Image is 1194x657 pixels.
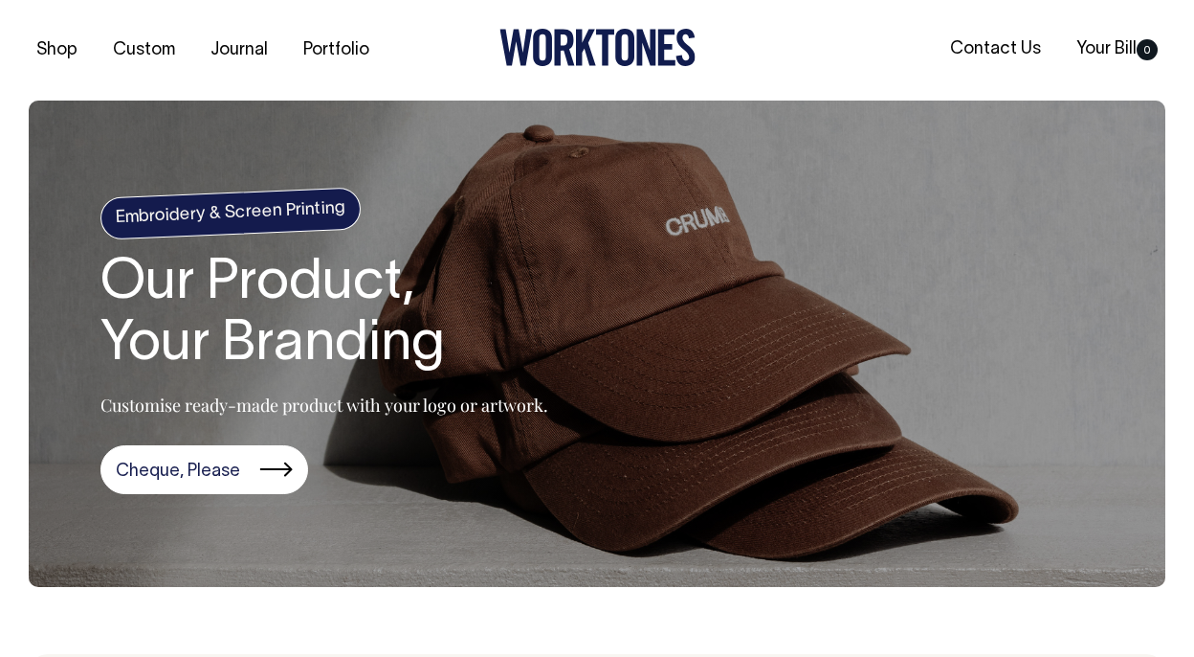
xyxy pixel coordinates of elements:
[100,445,308,495] a: Cheque, Please
[1069,34,1165,65] a: Your Bill0
[100,254,548,376] h1: Our Product, Your Branding
[99,188,362,240] h4: Embroidery & Screen Printing
[296,34,377,66] a: Portfolio
[100,394,548,417] p: Customise ready-made product with your logo or artwork.
[942,34,1049,65] a: Contact Us
[1137,39,1158,60] span: 0
[29,34,85,66] a: Shop
[105,34,183,66] a: Custom
[203,34,276,66] a: Journal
